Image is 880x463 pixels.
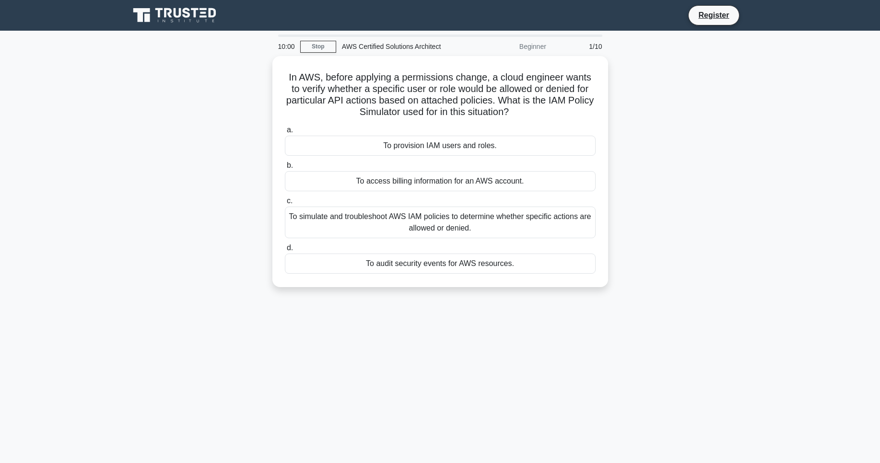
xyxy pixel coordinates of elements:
span: d. [287,243,293,252]
a: Register [692,9,735,21]
div: Beginner [468,37,552,56]
div: To audit security events for AWS resources. [285,254,596,274]
span: c. [287,197,293,205]
div: 1/10 [552,37,608,56]
div: To provision IAM users and roles. [285,136,596,156]
span: a. [287,126,293,134]
div: 10:00 [272,37,300,56]
div: To simulate and troubleshoot AWS IAM policies to determine whether specific actions are allowed o... [285,207,596,238]
h5: In AWS, before applying a permissions change, a cloud engineer wants to verify whether a specific... [284,71,597,118]
span: b. [287,161,293,169]
div: To access billing information for an AWS account. [285,171,596,191]
div: AWS Certified Solutions Architect [336,37,468,56]
a: Stop [300,41,336,53]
